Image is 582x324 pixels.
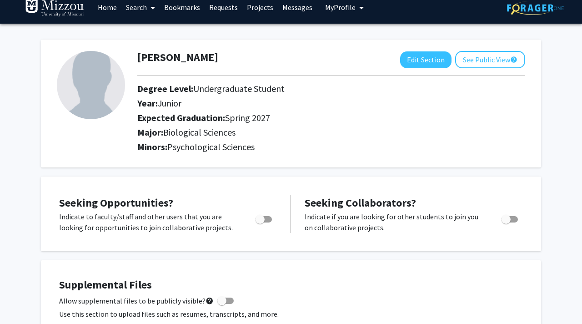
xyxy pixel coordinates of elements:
h2: Major: [137,127,525,138]
img: Profile Picture [57,51,125,119]
span: Seeking Opportunities? [59,196,173,210]
mat-icon: help [206,295,214,306]
span: Biological Sciences [163,127,236,138]
span: Junior [158,97,181,109]
button: See Public View [455,51,525,68]
mat-icon: help [510,54,517,65]
h2: Degree Level: [137,83,489,94]
div: Toggle [498,211,523,225]
h2: Minors: [137,142,525,152]
p: Indicate if you are looking for other students to join you on collaborative projects. [305,211,484,233]
span: Seeking Collaborators? [305,196,416,210]
h2: Year: [137,98,489,109]
span: Allow supplemental files to be publicly visible? [59,295,214,306]
img: ForagerOne Logo [507,1,564,15]
span: Undergraduate Student [193,83,285,94]
span: Psychological Sciences [167,141,255,152]
span: My Profile [325,3,356,12]
button: Edit Section [400,51,452,68]
iframe: Chat [7,283,39,317]
p: Use this section to upload files such as resumes, transcripts, and more. [59,309,523,319]
p: Indicate to faculty/staff and other users that you are looking for opportunities to join collabor... [59,211,238,233]
span: Spring 2027 [225,112,270,123]
h2: Expected Graduation: [137,112,489,123]
h1: [PERSON_NAME] [137,51,218,64]
h4: Supplemental Files [59,278,523,292]
div: Toggle [252,211,277,225]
